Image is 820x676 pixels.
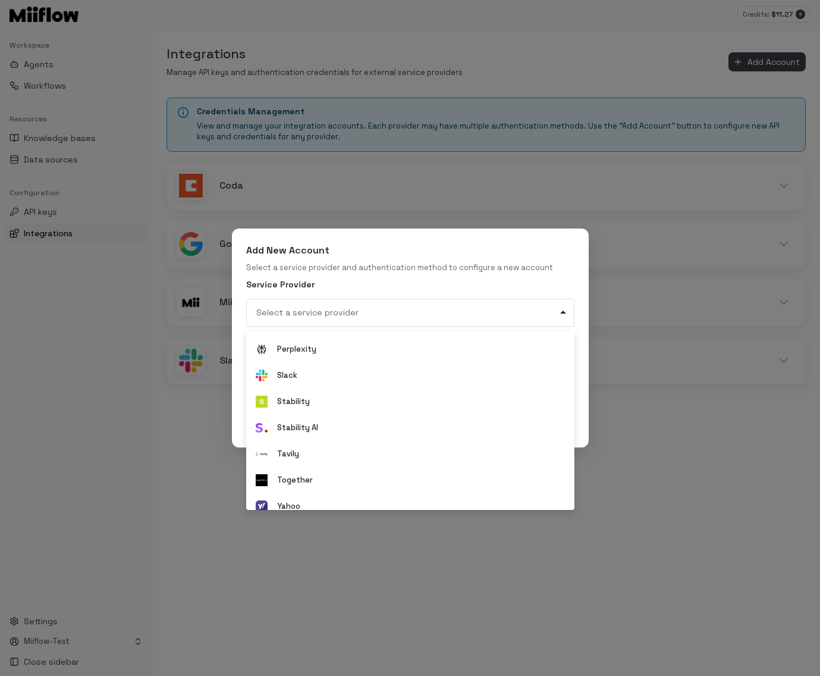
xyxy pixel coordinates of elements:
[277,370,297,381] p: Slack
[256,370,268,381] img: Slack logo
[277,475,313,486] p: Together
[277,501,300,512] p: Yahoo
[277,449,299,460] p: Tavily
[277,396,310,408] p: Stability
[277,344,316,355] p: Perplexity
[256,396,268,408] div: S
[256,500,268,512] img: Yahoo logo
[256,422,268,434] img: Stability AI logo
[256,343,268,355] img: Perplexity logo
[256,448,268,460] img: Tavily logo
[277,422,318,434] p: Stability AI
[256,474,268,486] img: Together logo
